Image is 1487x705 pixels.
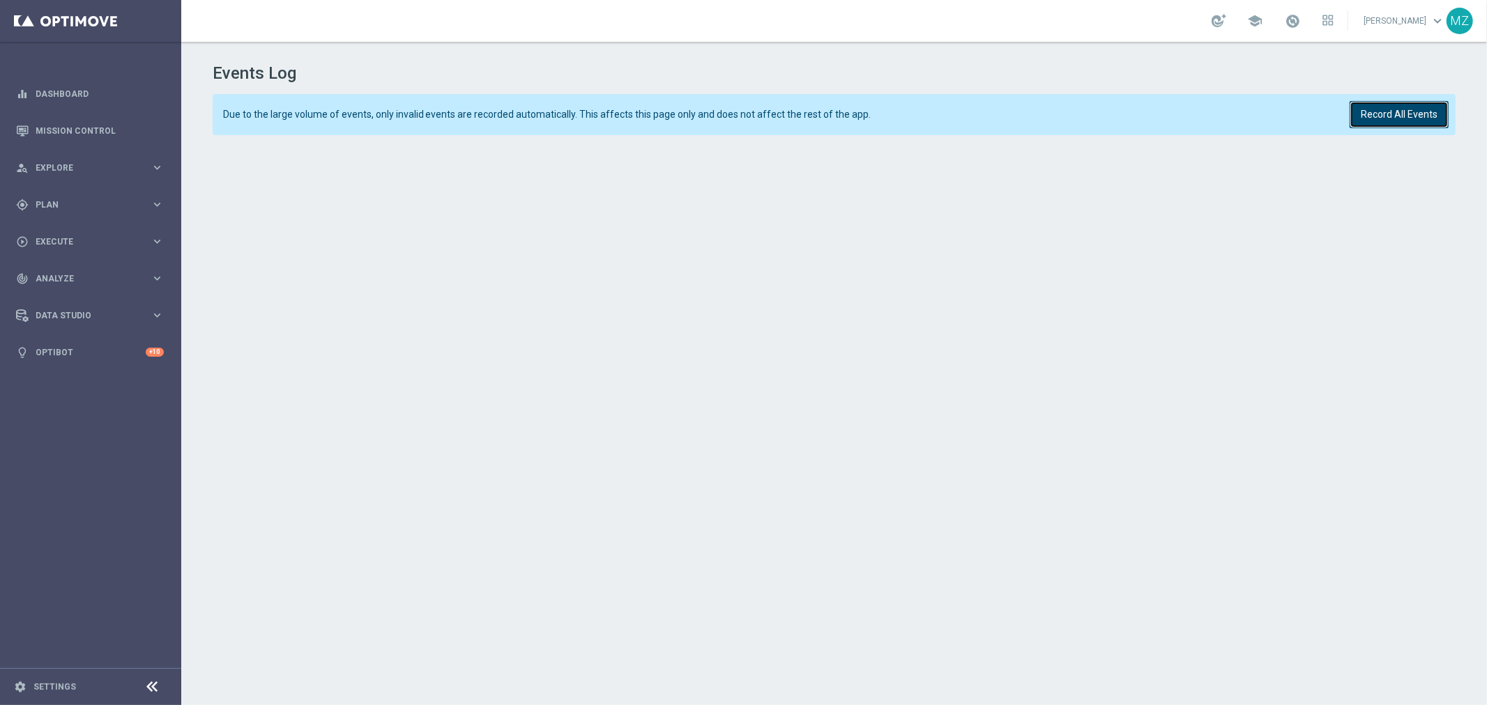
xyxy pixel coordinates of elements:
i: track_changes [16,272,29,285]
button: Data Studio keyboard_arrow_right [15,310,165,321]
i: keyboard_arrow_right [151,198,164,211]
button: Mission Control [15,125,165,137]
div: Execute [16,235,151,248]
i: equalizer [16,88,29,100]
div: Dashboard [16,75,164,112]
a: Optibot [36,334,146,371]
div: +10 [146,348,164,357]
i: person_search [16,162,29,174]
a: [PERSON_NAME]keyboard_arrow_down [1362,10,1447,31]
a: Mission Control [36,112,164,149]
i: keyboard_arrow_right [151,235,164,248]
span: Explore [36,164,151,172]
button: gps_fixed Plan keyboard_arrow_right [15,199,165,210]
i: keyboard_arrow_right [151,161,164,174]
div: MZ [1447,8,1473,34]
div: Optibot [16,334,164,371]
span: school [1247,13,1263,29]
div: Explore [16,162,151,174]
button: lightbulb Optibot +10 [15,347,165,358]
span: Execute [36,238,151,246]
span: Plan [36,201,151,209]
button: equalizer Dashboard [15,88,165,100]
a: Dashboard [36,75,164,112]
span: keyboard_arrow_down [1430,13,1445,29]
i: keyboard_arrow_right [151,272,164,285]
div: Analyze [16,272,151,285]
span: Analyze [36,274,151,283]
i: gps_fixed [16,199,29,211]
div: Plan [16,199,151,211]
button: track_changes Analyze keyboard_arrow_right [15,273,165,284]
h1: Events Log [213,63,1456,84]
div: Data Studio [16,309,151,322]
a: Settings [33,683,76,691]
span: Due to the large volume of events, only invalid events are recorded automatically. This affects t... [223,109,1333,121]
span: Data Studio [36,311,151,320]
i: play_circle_outline [16,235,29,248]
i: lightbulb [16,346,29,359]
div: Mission Control [16,112,164,149]
button: person_search Explore keyboard_arrow_right [15,162,165,173]
i: keyboard_arrow_right [151,309,164,322]
button: Record All Events [1350,101,1449,128]
i: settings [14,681,26,693]
button: play_circle_outline Execute keyboard_arrow_right [15,236,165,247]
